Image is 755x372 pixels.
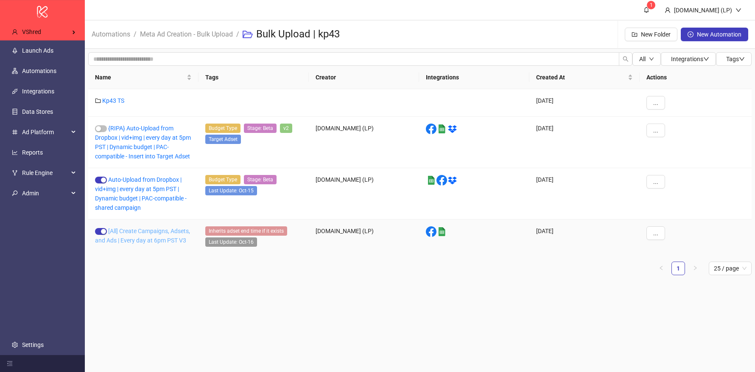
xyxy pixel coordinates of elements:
[138,29,235,38] a: Meta Ad Creation - Bulk Upload
[672,262,685,275] a: 1
[22,164,69,181] span: Rule Engine
[529,168,640,220] div: [DATE]
[12,29,18,35] span: user
[22,47,53,54] a: Launch Ads
[12,170,18,176] span: fork
[7,361,13,366] span: menu-fold
[22,88,54,95] a: Integrations
[243,29,253,39] span: folder-open
[671,262,685,275] li: 1
[22,124,69,141] span: Ad Platform
[22,28,41,35] span: VShred
[205,175,240,184] span: Budget Type
[688,262,702,275] li: Next Page
[529,117,640,168] div: [DATE]
[102,97,124,104] a: Kp43 TS
[22,108,53,115] a: Data Stores
[309,220,419,256] div: [DOMAIN_NAME] (LP)
[95,228,190,244] a: [All] Create Campaigns, Adsets, and Ads | Every day at 6pm PST V3
[529,220,640,256] div: [DATE]
[205,237,257,247] span: Last Update: Oct-16
[22,68,56,74] a: Automations
[703,56,709,62] span: down
[256,28,340,41] h3: Bulk Upload | kp43
[205,226,287,236] span: Inherits adset end time if it exists
[654,262,668,275] button: left
[649,56,654,62] span: down
[654,262,668,275] li: Previous Page
[529,66,640,89] th: Created At
[646,96,665,110] button: ...
[671,6,735,15] div: [DOMAIN_NAME] (LP)
[419,66,529,89] th: Integrations
[671,56,709,62] span: Integrations
[244,124,277,133] span: Stage: Beta
[280,124,292,133] span: v2
[309,66,419,89] th: Creator
[22,185,69,202] span: Admin
[95,125,191,160] a: {RIPA} Auto-Upload from Dropbox | vid+img | every day at 5pm PST | Dynamic budget | PAC-compatibl...
[536,73,626,82] span: Created At
[653,230,658,237] span: ...
[650,2,653,8] span: 1
[653,178,658,185] span: ...
[641,31,671,38] span: New Folder
[205,135,241,144] span: Target Adset
[309,168,419,220] div: [DOMAIN_NAME] (LP)
[95,176,187,211] a: Auto-Upload from Dropbox | vid+img | every day at 5pm PST | Dynamic budget | PAC-compatible - sha...
[681,28,748,41] button: New Automation
[640,66,752,89] th: Actions
[625,28,677,41] button: New Folder
[12,190,18,196] span: key
[643,7,649,13] span: bell
[739,56,745,62] span: down
[95,73,185,82] span: Name
[659,265,664,271] span: left
[623,56,629,62] span: search
[90,29,132,38] a: Automations
[688,262,702,275] button: right
[716,52,752,66] button: Tagsdown
[236,21,239,48] li: /
[653,99,658,106] span: ...
[88,66,199,89] th: Name
[709,262,752,275] div: Page Size
[688,31,693,37] span: plus-circle
[714,262,747,275] span: 25 / page
[646,175,665,189] button: ...
[639,56,646,62] span: All
[244,175,277,184] span: Stage: Beta
[632,31,638,37] span: folder-add
[22,341,44,348] a: Settings
[726,56,745,62] span: Tags
[693,265,698,271] span: right
[22,149,43,156] a: Reports
[95,98,101,104] span: folder
[529,89,640,117] div: [DATE]
[661,52,716,66] button: Integrationsdown
[12,129,18,135] span: number
[697,31,741,38] span: New Automation
[646,124,665,137] button: ...
[199,66,309,89] th: Tags
[665,7,671,13] span: user
[735,7,741,13] span: down
[205,186,257,195] span: Last Update: Oct-15
[646,226,665,240] button: ...
[309,117,419,168] div: [DOMAIN_NAME] (LP)
[134,21,137,48] li: /
[653,127,658,134] span: ...
[632,52,661,66] button: Alldown
[205,124,240,133] span: Budget Type
[647,1,655,9] sup: 1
